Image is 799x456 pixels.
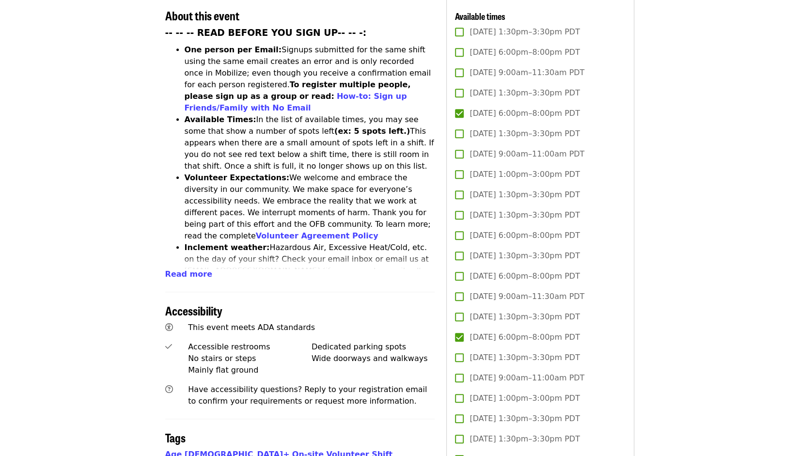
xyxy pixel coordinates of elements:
[188,385,427,406] span: Have accessibility questions? Reply to your registration email to confirm your requirements or re...
[185,242,435,300] li: Hazardous Air, Excessive Heat/Cold, etc. on the day of your shift? Check your email inbox or emai...
[470,26,580,38] span: [DATE] 1:30pm–3:30pm PDT
[470,311,580,323] span: [DATE] 1:30pm–3:30pm PDT
[188,341,312,353] div: Accessible restrooms
[470,47,580,58] span: [DATE] 6:00pm–8:00pm PDT
[185,114,435,172] li: In the list of available times, you may see some that show a number of spots left This appears wh...
[470,128,580,140] span: [DATE] 1:30pm–3:30pm PDT
[165,269,212,279] span: Read more
[185,173,290,182] strong: Volunteer Expectations:
[185,44,435,114] li: Signups submitted for the same shift using the same email creates an error and is only recorded o...
[470,189,580,201] span: [DATE] 1:30pm–3:30pm PDT
[470,250,580,262] span: [DATE] 1:30pm–3:30pm PDT
[470,108,580,119] span: [DATE] 6:00pm–8:00pm PDT
[470,413,580,425] span: [DATE] 1:30pm–3:30pm PDT
[165,302,222,319] span: Accessibility
[470,230,580,241] span: [DATE] 6:00pm–8:00pm PDT
[165,429,186,446] span: Tags
[185,172,435,242] li: We welcome and embrace the diversity in our community. We make space for everyone’s accessibility...
[470,433,580,445] span: [DATE] 1:30pm–3:30pm PDT
[470,270,580,282] span: [DATE] 6:00pm–8:00pm PDT
[165,7,239,24] span: About this event
[312,341,435,353] div: Dedicated parking spots
[312,353,435,364] div: Wide doorways and walkways
[470,291,584,302] span: [DATE] 9:00am–11:30am PDT
[334,126,410,136] strong: (ex: 5 spots left.)
[470,148,584,160] span: [DATE] 9:00am–11:00am PDT
[165,268,212,280] button: Read more
[470,209,580,221] span: [DATE] 1:30pm–3:30pm PDT
[185,80,411,101] strong: To register multiple people, please sign up as a group or read:
[185,115,256,124] strong: Available Times:
[454,10,505,22] span: Available times
[470,331,580,343] span: [DATE] 6:00pm–8:00pm PDT
[165,28,367,38] strong: -- -- -- READ BEFORE YOU SIGN UP-- -- -:
[256,231,378,240] a: Volunteer Agreement Policy
[470,169,580,180] span: [DATE] 1:00pm–3:00pm PDT
[470,372,584,384] span: [DATE] 9:00am–11:00am PDT
[188,323,315,332] span: This event meets ADA standards
[185,92,407,112] a: How-to: Sign up Friends/Family with No Email
[470,393,580,404] span: [DATE] 1:00pm–3:00pm PDT
[185,243,270,252] strong: Inclement weather:
[188,353,312,364] div: No stairs or steps
[470,67,584,79] span: [DATE] 9:00am–11:30am PDT
[165,385,173,394] i: question-circle icon
[188,364,312,376] div: Mainly flat ground
[185,45,282,54] strong: One person per Email:
[165,323,173,332] i: universal-access icon
[470,352,580,363] span: [DATE] 1:30pm–3:30pm PDT
[470,87,580,99] span: [DATE] 1:30pm–3:30pm PDT
[165,342,172,351] i: check icon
